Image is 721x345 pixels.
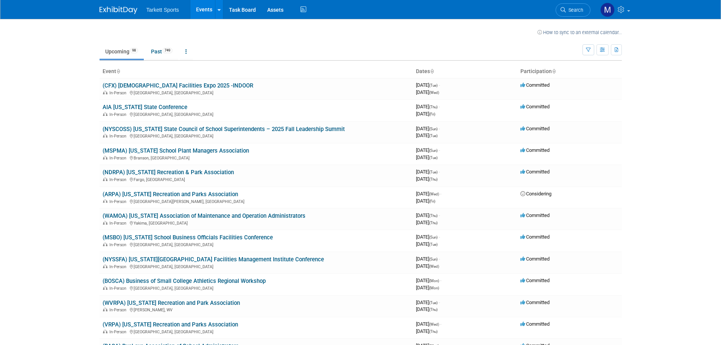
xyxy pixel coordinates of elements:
[440,191,441,197] span: -
[103,126,345,133] a: (NYSCOSS) [US_STATE] State Council of School Superintendents – 2025 Fall Leadership Summit
[439,212,440,218] span: -
[429,127,438,131] span: (Sun)
[429,329,438,334] span: (Thu)
[416,306,438,312] span: [DATE]
[439,169,440,175] span: -
[429,83,438,87] span: (Tue)
[429,235,438,239] span: (Sun)
[103,286,107,290] img: In-Person Event
[103,198,410,204] div: [GEOGRAPHIC_DATA][PERSON_NAME], [GEOGRAPHIC_DATA]
[103,234,273,241] a: (MSBO) [US_STATE] School Business Officials Facilities Conference
[103,308,107,311] img: In-Person Event
[429,221,438,225] span: (Thu)
[103,285,410,291] div: [GEOGRAPHIC_DATA], [GEOGRAPHIC_DATA]
[429,105,438,109] span: (Thu)
[109,112,129,117] span: In-Person
[537,30,622,35] a: How to sync to an external calendar...
[103,300,240,306] a: (WVRPA) [US_STATE] Recreation and Park Association
[103,278,266,284] a: (BOSCA) Business of Small College Athletics Regional Workshop
[103,147,249,154] a: (MSPMA) [US_STATE] School Plant Managers Association
[103,306,410,312] div: [PERSON_NAME], WV
[416,234,440,240] span: [DATE]
[103,89,410,95] div: [GEOGRAPHIC_DATA], [GEOGRAPHIC_DATA]
[416,89,439,95] span: [DATE]
[416,104,440,109] span: [DATE]
[100,44,144,59] a: Upcoming98
[520,212,550,218] span: Committed
[109,91,129,95] span: In-Person
[103,134,107,137] img: In-Person Event
[439,126,440,131] span: -
[103,221,107,225] img: In-Person Event
[416,300,440,305] span: [DATE]
[520,104,550,109] span: Committed
[520,147,550,153] span: Committed
[109,308,129,312] span: In-Person
[416,176,438,182] span: [DATE]
[439,256,440,262] span: -
[552,68,556,74] a: Sort by Participation Type
[109,286,129,291] span: In-Person
[416,328,438,334] span: [DATE]
[416,82,440,88] span: [DATE]
[416,155,438,160] span: [DATE]
[440,278,441,283] span: -
[416,111,435,117] span: [DATE]
[413,65,517,78] th: Dates
[429,199,435,203] span: (Fri)
[103,256,324,263] a: (NYSSFA) [US_STATE][GEOGRAPHIC_DATA] Facilities Management Institute Conference
[520,126,550,131] span: Committed
[103,111,410,117] div: [GEOGRAPHIC_DATA], [GEOGRAPHIC_DATA]
[429,91,439,95] span: (Wed)
[416,220,438,225] span: [DATE]
[429,134,438,138] span: (Tue)
[109,199,129,204] span: In-Person
[103,91,107,94] img: In-Person Event
[146,7,179,13] span: Tarkett Sports
[566,7,583,13] span: Search
[103,82,253,89] a: (CFX) [DEMOGRAPHIC_DATA] Facilities Expo 2025 -INDOOR
[103,321,238,328] a: (VRPA) [US_STATE] Recreation and Parks Association
[103,220,410,226] div: Yakima, [GEOGRAPHIC_DATA]
[109,156,129,161] span: In-Person
[416,212,440,218] span: [DATE]
[520,321,550,327] span: Committed
[100,6,137,14] img: ExhibitDay
[439,300,440,305] span: -
[439,147,440,153] span: -
[600,3,615,17] img: megan powell
[520,82,550,88] span: Committed
[416,198,435,204] span: [DATE]
[416,278,441,283] span: [DATE]
[103,242,107,246] img: In-Person Event
[520,169,550,175] span: Committed
[103,156,107,159] img: In-Person Event
[429,308,438,312] span: (Thu)
[520,234,550,240] span: Committed
[416,256,440,262] span: [DATE]
[520,191,551,197] span: Considering
[429,170,438,174] span: (Tue)
[416,126,440,131] span: [DATE]
[103,264,107,268] img: In-Person Event
[429,301,438,305] span: (Tue)
[416,321,441,327] span: [DATE]
[429,264,439,269] span: (Wed)
[103,169,234,176] a: (NDRPA) [US_STATE] Recreation & Park Association
[103,176,410,182] div: Fargo, [GEOGRAPHIC_DATA]
[103,112,107,116] img: In-Person Event
[103,241,410,247] div: [GEOGRAPHIC_DATA], [GEOGRAPHIC_DATA]
[162,48,173,53] span: 749
[109,329,129,334] span: In-Person
[416,147,440,153] span: [DATE]
[103,329,107,333] img: In-Person Event
[556,3,590,17] a: Search
[103,328,410,334] div: [GEOGRAPHIC_DATA], [GEOGRAPHIC_DATA]
[109,264,129,269] span: In-Person
[429,322,439,326] span: (Wed)
[103,191,238,198] a: (ARPA) [US_STATE] Recreation and Parks Association
[103,155,410,161] div: Branson, [GEOGRAPHIC_DATA]
[520,278,550,283] span: Committed
[429,112,435,116] span: (Fri)
[517,65,622,78] th: Participation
